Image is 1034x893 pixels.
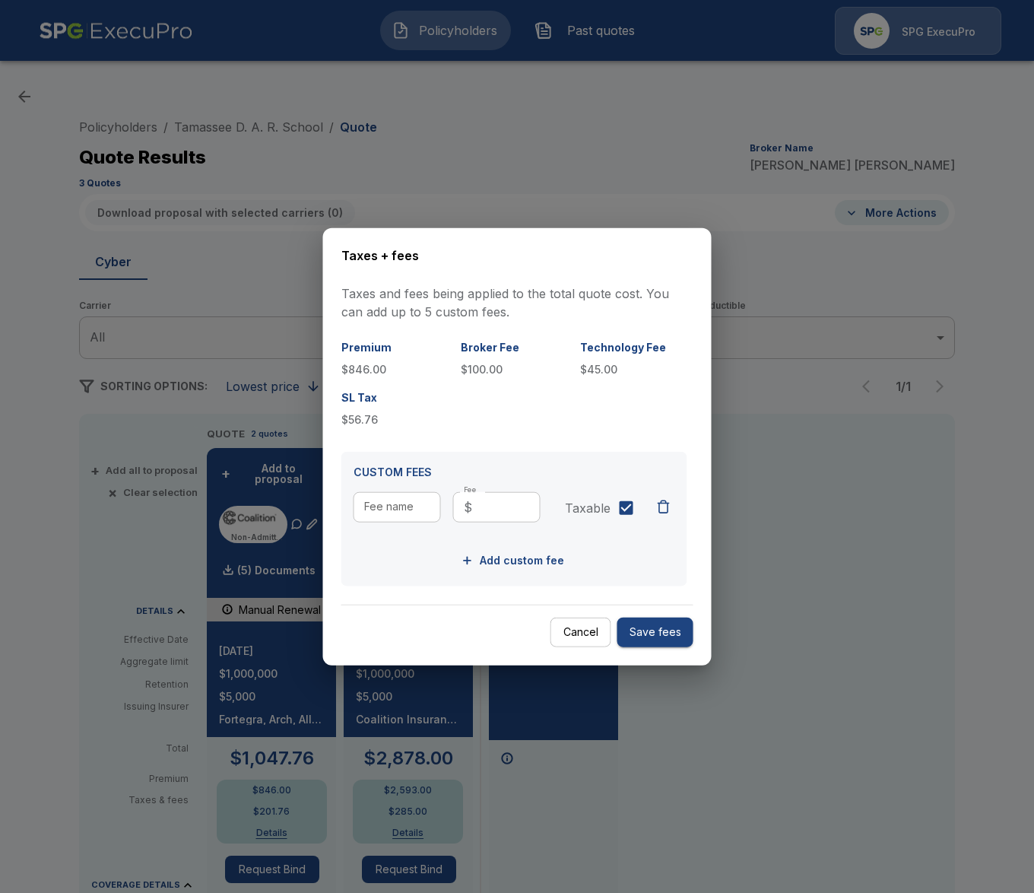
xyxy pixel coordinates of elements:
p: Technology Fee [580,338,687,354]
span: Taxable [565,498,611,516]
p: $45.00 [580,361,687,377]
p: Premium [341,338,449,354]
p: Taxes and fees being applied to the total quote cost. You can add up to 5 custom fees. [341,284,693,320]
button: Add custom fee [458,546,570,574]
p: $846.00 [341,361,449,377]
button: Save fees [617,618,693,647]
button: Cancel [550,618,611,647]
label: Fee [464,485,477,494]
p: SL Tax [341,389,449,405]
p: $56.76 [341,411,449,427]
p: $100.00 [461,361,568,377]
p: CUSTOM FEES [354,463,675,479]
p: $ [464,497,472,516]
h6: Taxes + fees [341,246,693,266]
p: Broker Fee [461,338,568,354]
